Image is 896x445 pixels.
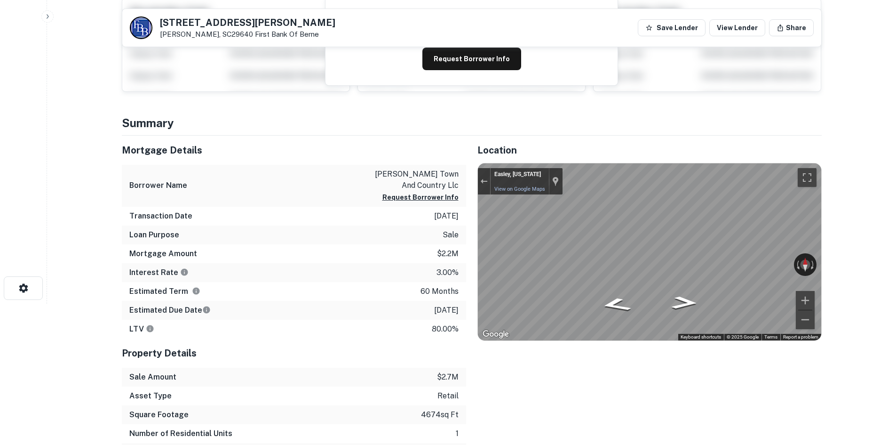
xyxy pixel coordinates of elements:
h6: Interest Rate [129,267,189,278]
button: Request Borrower Info [382,192,459,203]
button: Rotate counterclockwise [794,253,801,276]
p: 80.00% [432,324,459,335]
svg: Estimate is based on a standard schedule for this type of loan. [202,306,211,314]
h6: Estimated Due Date [129,305,211,316]
button: Exit the Street View [478,175,490,188]
a: Report a problem [783,334,818,340]
button: Reset the view [801,253,810,276]
button: Request Borrower Info [422,48,521,70]
a: First Bank Of Berne [255,30,319,38]
p: [PERSON_NAME], SC29640 [160,30,335,39]
p: [DATE] [434,210,459,222]
iframe: Chat Widget [849,340,896,385]
h5: Location [477,143,822,157]
p: $2.7m [437,372,459,383]
button: Keyboard shortcuts [681,334,721,340]
a: Show location on map [552,176,559,186]
div: Easley, [US_STATE] [494,171,545,178]
button: Zoom out [796,310,815,329]
svg: LTVs displayed on the website are for informational purposes only and may be reported incorrectly... [146,324,154,333]
p: 60 months [420,286,459,297]
h4: Summary [122,114,822,131]
div: Street View [478,163,821,340]
a: Terms (opens in new tab) [764,334,777,340]
h6: Mortgage Amount [129,248,197,259]
h5: [STREET_ADDRESS][PERSON_NAME] [160,18,335,27]
p: 4674 sq ft [421,409,459,421]
p: retail [437,390,459,402]
a: Open this area in Google Maps (opens a new window) [480,328,511,340]
svg: The interest rates displayed on the website are for informational purposes only and may be report... [180,268,189,276]
h6: Number of Residential Units [129,428,232,439]
h6: Sale Amount [129,372,176,383]
h5: Mortgage Details [122,143,466,157]
p: [DATE] [434,305,459,316]
h6: Transaction Date [129,210,192,222]
h6: Borrower Name [129,180,187,191]
p: sale [443,229,459,241]
button: Zoom in [796,291,815,310]
button: Rotate clockwise [810,253,817,276]
path: Go West [587,294,643,316]
h6: Square Footage [129,409,189,421]
h6: Estimated Term [129,286,200,297]
span: © 2025 Google [727,334,759,340]
path: Go East [660,293,708,313]
button: Save Lender [638,19,706,36]
p: 1 [456,428,459,439]
button: Toggle fullscreen view [798,168,817,187]
img: Google [480,328,511,340]
p: $2.2m [437,248,459,259]
h5: Property Details [122,346,466,360]
p: 3.00% [436,267,459,278]
a: View on Google Maps [494,186,545,192]
h6: LTV [129,324,154,335]
svg: Term is based on a standard schedule for this type of loan. [192,287,200,295]
h6: Asset Type [129,390,172,402]
a: View Lender [709,19,765,36]
h6: Loan Purpose [129,229,179,241]
p: [PERSON_NAME] town and country llc [374,169,459,191]
button: Share [769,19,814,36]
div: Map [478,163,821,340]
